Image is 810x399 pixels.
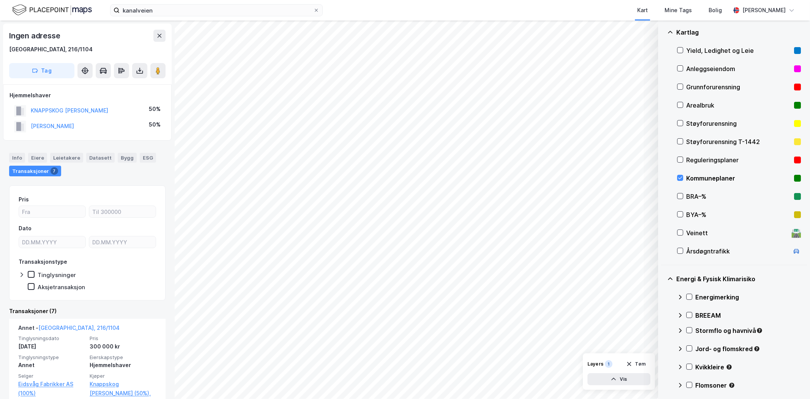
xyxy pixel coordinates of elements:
img: logo.f888ab2527a4732fd821a326f86c7f29.svg [12,3,92,17]
div: Tooltip anchor [728,382,735,389]
div: Arealbruk [686,101,791,110]
div: Yield, Ledighet og Leie [686,46,791,55]
div: Energimerking [695,293,801,302]
a: [GEOGRAPHIC_DATA], 216/1104 [38,325,120,331]
div: Info [9,153,25,163]
div: Støyforurensning [686,119,791,128]
div: Transaksjoner [9,166,61,176]
div: Reguleringsplaner [686,155,791,165]
div: Årsdøgntrafikk [686,247,789,256]
div: Bolig [709,6,722,15]
div: Transaksjonstype [19,257,67,266]
div: [PERSON_NAME] [742,6,786,15]
div: 1 [605,360,613,368]
div: 7 [51,167,58,175]
input: DD.MM.YYYY [89,236,156,248]
div: Energi & Fysisk Klimarisiko [676,274,801,283]
div: 50% [149,120,161,129]
button: Vis [587,373,651,385]
span: Tinglysningstype [18,354,85,361]
div: Mine Tags [665,6,692,15]
div: Transaksjoner (7) [9,307,166,316]
div: Leietakere [50,153,83,163]
div: 50% [149,104,161,114]
div: Kommuneplaner [686,174,791,183]
div: BYA–% [686,210,791,219]
span: Pris [90,335,156,342]
div: Tooltip anchor [756,327,763,334]
div: Hjemmelshaver [9,91,165,100]
div: Annet - [18,323,120,336]
div: Veinett [686,228,789,237]
button: Tag [9,63,74,78]
div: Stormflo og havnivå [695,326,801,335]
a: Eidsvåg Fabrikker AS (100%) [18,380,85,398]
div: Kontrollprogram for chat [772,363,810,399]
div: Ingen adresse [9,30,62,42]
div: [GEOGRAPHIC_DATA], 216/1104 [9,45,93,54]
div: Flomsoner [695,381,801,390]
button: Tøm [621,358,651,370]
div: Tinglysninger [38,271,76,279]
div: 🛣️ [791,228,802,238]
div: Tooltip anchor [753,345,760,352]
div: Hjemmelshaver [90,361,156,370]
div: Kart [637,6,648,15]
div: Datasett [86,153,115,163]
input: Fra [19,206,85,217]
span: Eierskapstype [90,354,156,361]
input: Søk på adresse, matrikkel, gårdeiere, leietakere eller personer [120,5,313,16]
div: Annet [18,361,85,370]
div: BRA–% [686,192,791,201]
input: Til 300000 [89,206,156,217]
div: ESG [140,153,156,163]
div: Pris [19,195,29,204]
div: Dato [19,224,32,233]
div: Anleggseiendom [686,64,791,73]
div: Jord- og flomskred [695,344,801,353]
div: Bygg [118,153,137,163]
div: Grunnforurensning [686,82,791,92]
div: Kartlag [676,28,801,37]
div: BREEAM [695,311,801,320]
div: [DATE] [18,342,85,351]
span: Tinglysningsdato [18,335,85,342]
span: Kjøper [90,373,156,379]
div: Layers [587,361,603,367]
a: Knappskog [PERSON_NAME] (50%), [90,380,156,398]
input: DD.MM.YYYY [19,236,85,248]
div: Tooltip anchor [726,364,733,370]
div: Kvikkleire [695,363,801,372]
div: Aksjetransaksjon [38,283,85,291]
div: 300 000 kr [90,342,156,351]
div: Støyforurensning T-1442 [686,137,791,146]
span: Selger [18,373,85,379]
iframe: Chat Widget [772,363,810,399]
div: Eiere [28,153,47,163]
